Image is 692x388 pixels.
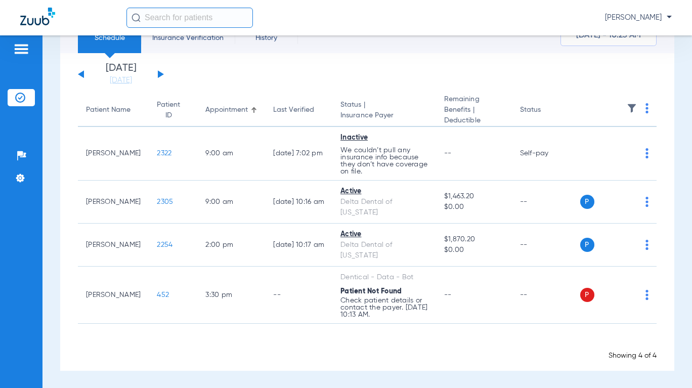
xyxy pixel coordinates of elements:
[623,290,633,300] img: x.svg
[444,234,504,245] span: $1,870.20
[645,197,648,207] img: group-dot-blue.svg
[627,103,637,113] img: filter.svg
[623,148,633,158] img: x.svg
[576,30,641,40] span: [DATE] - 10:23 AM
[197,181,265,224] td: 9:00 AM
[645,240,648,250] img: group-dot-blue.svg
[645,103,648,113] img: group-dot-blue.svg
[512,224,580,267] td: --
[512,127,580,181] td: Self-pay
[512,181,580,224] td: --
[623,197,633,207] img: x.svg
[340,186,428,197] div: Active
[205,105,257,115] div: Appointment
[91,63,151,85] li: [DATE]
[205,105,248,115] div: Appointment
[157,100,180,121] div: Patient ID
[13,43,29,55] img: hamburger-icon
[444,245,504,255] span: $0.00
[157,198,173,205] span: 2305
[444,115,504,126] span: Deductible
[340,133,428,143] div: Inactive
[197,224,265,267] td: 2:00 PM
[273,105,314,115] div: Last Verified
[78,267,149,324] td: [PERSON_NAME]
[641,339,692,388] iframe: Chat Widget
[132,13,141,22] img: Search Icon
[340,240,428,261] div: Delta Dental of [US_STATE]
[340,272,428,283] div: Dentical - Data - Bot
[645,290,648,300] img: group-dot-blue.svg
[609,352,657,359] span: Showing 4 of 4
[157,241,172,248] span: 2254
[78,224,149,267] td: [PERSON_NAME]
[197,127,265,181] td: 9:00 AM
[265,127,332,181] td: [DATE] 7:02 PM
[157,150,171,157] span: 2322
[78,127,149,181] td: [PERSON_NAME]
[242,33,290,43] span: History
[623,240,633,250] img: x.svg
[265,181,332,224] td: [DATE] 10:16 AM
[85,33,134,43] span: Schedule
[86,105,131,115] div: Patient Name
[580,195,594,209] span: P
[580,238,594,252] span: P
[273,105,324,115] div: Last Verified
[444,191,504,202] span: $1,463.20
[340,147,428,175] p: We couldn’t pull any insurance info because they don’t have coverage on file.
[340,229,428,240] div: Active
[645,148,648,158] img: group-dot-blue.svg
[605,13,672,23] span: [PERSON_NAME]
[20,8,55,25] img: Zuub Logo
[265,267,332,324] td: --
[332,94,436,127] th: Status |
[149,33,227,43] span: Insurance Verification
[340,288,402,295] span: Patient Not Found
[340,110,428,121] span: Insurance Payer
[78,181,149,224] td: [PERSON_NAME]
[157,291,169,298] span: 452
[444,202,504,212] span: $0.00
[444,291,452,298] span: --
[265,224,332,267] td: [DATE] 10:17 AM
[512,267,580,324] td: --
[157,100,189,121] div: Patient ID
[197,267,265,324] td: 3:30 PM
[512,94,580,127] th: Status
[340,197,428,218] div: Delta Dental of [US_STATE]
[353,340,382,348] span: Loading
[340,297,428,318] p: Check patient details or contact the payer. [DATE] 10:13 AM.
[444,150,452,157] span: --
[126,8,253,28] input: Search for patients
[436,94,512,127] th: Remaining Benefits |
[580,288,594,302] span: P
[91,75,151,85] a: [DATE]
[86,105,141,115] div: Patient Name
